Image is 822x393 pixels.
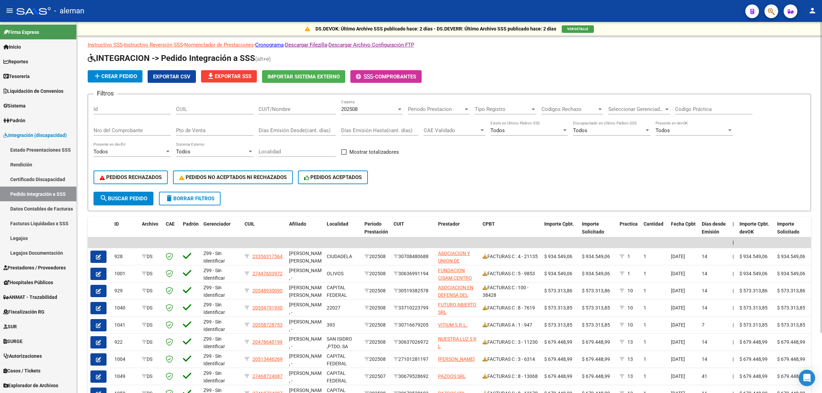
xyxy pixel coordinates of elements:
div: 202508 [364,338,388,346]
span: 10 [627,305,633,310]
datatable-header-cell: Padrón [180,217,201,247]
span: 1 [644,373,646,379]
span: | [733,240,734,245]
span: Gerenciador [203,221,231,227]
span: 1 [644,339,646,345]
datatable-header-cell: Localidad [324,217,362,247]
div: Open Intercom Messenger [799,370,815,386]
span: 1 [644,254,646,259]
span: 22027 [327,305,340,310]
span: Todos [176,149,190,155]
div: 30716679205 [394,321,433,329]
a: Descargar Archivo Configuración FTP [328,42,414,48]
span: SUR [3,323,17,330]
span: | [733,271,734,276]
mat-icon: person [808,7,817,15]
span: [DATE] [671,322,685,328]
span: 13 [627,373,633,379]
span: Liquidación de Convenios [3,87,63,95]
datatable-header-cell: Período Prestación [362,217,391,247]
span: 14 [702,339,707,345]
a: Nomenclador de Prestaciones [184,42,254,48]
div: 1041 [114,321,136,329]
span: PEDIDOS ACEPTADOS [304,174,362,180]
div: 30636991194 [394,270,433,278]
datatable-header-cell: Importe Cpbt. [541,217,579,247]
div: FACTURAS C : 4 - 21135 [483,253,539,261]
span: [PERSON_NAME] , - [289,336,326,350]
span: Z99 - Sin Identificar [203,353,225,367]
div: 202508 [364,355,388,363]
div: DS [142,304,160,312]
div: DS [142,253,160,261]
datatable-header-cell: Afiliado [286,217,324,247]
span: [DATE] [671,339,685,345]
span: $ 679.448,99 [582,356,610,362]
span: Prestador [438,221,460,227]
span: Casos / Tickets [3,367,40,375]
span: Tipo Registro [475,106,530,112]
span: [PERSON_NAME] , - [289,302,326,315]
button: PEDIDOS RECHAZADOS [94,170,168,184]
span: VER DETALLE [567,27,588,31]
div: FACTURAS C : 5 - 9853 [483,270,539,278]
datatable-header-cell: Importe Cpbt. devOK [737,217,774,247]
span: PEDIDOS RECHAZADOS [100,174,162,180]
span: 20478645199 [252,339,283,345]
div: 1004 [114,355,136,363]
span: SURGE [3,338,23,345]
datatable-header-cell: | [730,217,737,247]
span: Seleccionar Gerenciador [608,106,664,112]
span: Período Prestación [364,221,388,234]
span: 393 [327,322,335,328]
span: Z99 - Sin Identificar [203,251,225,264]
span: FUNDACION CISAM CENTRO INVESTIGACIONES PARA LA SALUD MENTAL [438,268,479,304]
span: Mostrar totalizadores [349,148,399,156]
span: Codigos Rechazo [541,106,597,112]
span: Sistema [3,102,26,110]
span: $ 679.448,99 [739,339,768,345]
div: 30679528692 [394,372,433,380]
span: $ 934.549,06 [739,271,768,276]
span: Padrón [183,221,199,227]
span: $ 679.448,99 [777,356,805,362]
span: $ 573.313,86 [777,288,805,293]
span: [PERSON_NAME] , - [289,268,326,281]
span: Fiscalización RG [3,308,45,316]
span: 1 [644,271,646,276]
span: OLIVOS [327,271,344,276]
div: 922 [114,338,136,346]
span: Importe Solicitado devOK [777,221,799,242]
span: 1 [627,254,630,259]
span: $ 679.448,99 [544,373,572,379]
span: $ 934.549,06 [582,254,610,259]
span: Periodo Prestacion [408,106,463,112]
span: | [733,221,734,227]
span: 10 [627,322,633,328]
button: Exportar SSS [201,70,257,83]
button: Exportar CSV [148,70,196,83]
span: 20548930090 [252,288,283,293]
datatable-header-cell: Días desde Emisión [699,217,730,247]
mat-icon: search [100,194,108,202]
span: $ 573.313,85 [544,322,572,328]
span: $ 934.549,06 [777,254,805,259]
a: Instructivo SSS [88,42,123,48]
mat-icon: delete [165,194,173,202]
span: CIUDADELA [327,254,352,259]
span: - [356,74,375,80]
span: $ 679.448,99 [544,356,572,362]
span: ANMAT - Trazabilidad [3,293,57,301]
span: [PERSON_NAME] [438,356,475,362]
span: $ 679.448,99 [777,339,805,345]
span: | [733,322,734,328]
span: Buscar Pedido [100,195,147,202]
span: | [733,356,734,362]
span: $ 679.448,99 [739,373,768,379]
datatable-header-cell: Importe Solicitado [579,217,617,247]
span: Crear Pedido [93,73,137,79]
a: Descargar Filezilla [285,42,327,48]
div: 202508 [364,321,388,329]
span: [PERSON_NAME] , - [289,353,326,367]
span: Tesorería [3,73,30,80]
